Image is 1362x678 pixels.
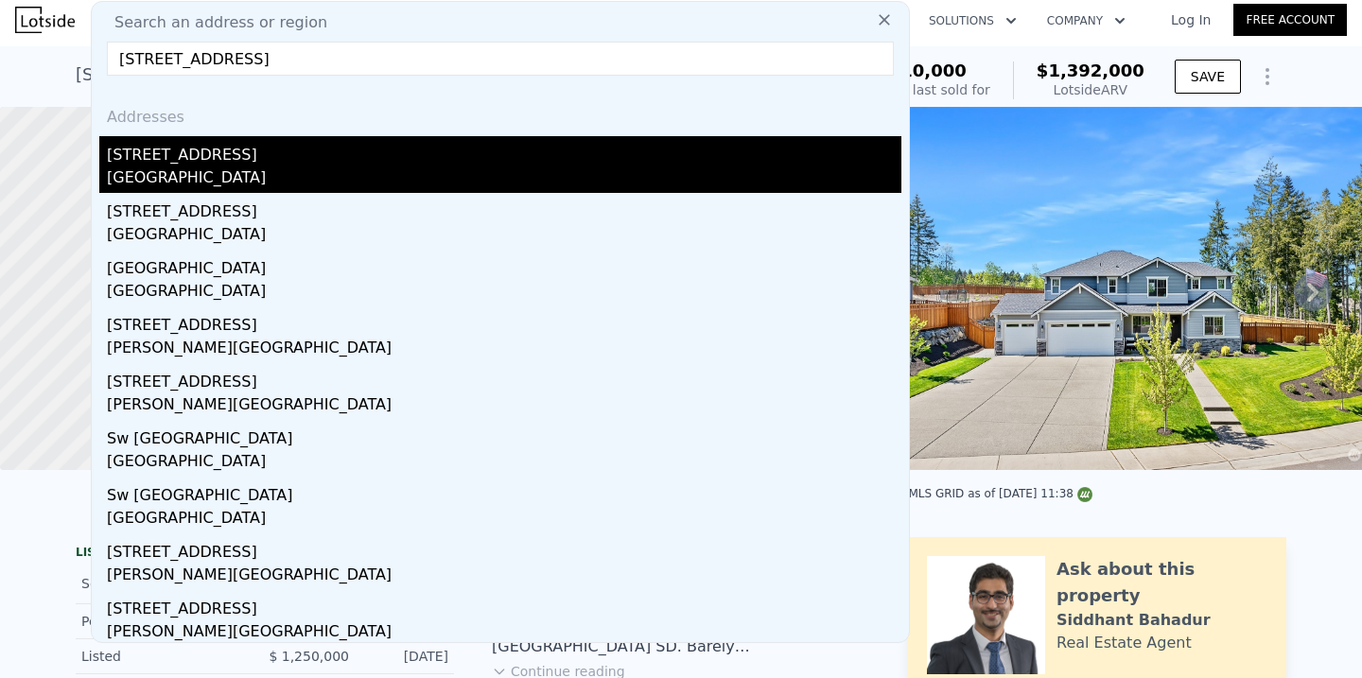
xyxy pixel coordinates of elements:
[107,166,901,193] div: [GEOGRAPHIC_DATA]
[107,223,901,250] div: [GEOGRAPHIC_DATA]
[76,61,533,88] div: [STREET_ADDRESS] , [GEOGRAPHIC_DATA] , WA 98391
[81,647,250,666] div: Listed
[15,7,75,33] img: Lotside
[107,136,901,166] div: [STREET_ADDRESS]
[107,477,901,507] div: Sw [GEOGRAPHIC_DATA]
[81,612,250,631] div: Pending
[914,4,1032,38] button: Solutions
[1175,60,1241,94] button: SAVE
[107,250,901,280] div: [GEOGRAPHIC_DATA]
[107,564,901,590] div: [PERSON_NAME][GEOGRAPHIC_DATA]
[107,533,901,564] div: [STREET_ADDRESS]
[835,80,990,99] div: Off Market, last sold for
[1037,61,1144,80] span: $1,392,000
[107,280,901,306] div: [GEOGRAPHIC_DATA]
[1077,487,1092,502] img: NWMLS Logo
[107,620,901,647] div: [PERSON_NAME][GEOGRAPHIC_DATA]
[107,337,901,363] div: [PERSON_NAME][GEOGRAPHIC_DATA]
[1056,556,1267,609] div: Ask about this property
[107,590,901,620] div: [STREET_ADDRESS]
[107,193,901,223] div: [STREET_ADDRESS]
[107,450,901,477] div: [GEOGRAPHIC_DATA]
[1056,632,1192,654] div: Real Estate Agent
[107,306,901,337] div: [STREET_ADDRESS]
[364,647,448,666] div: [DATE]
[1148,10,1233,29] a: Log In
[76,545,454,564] div: LISTING & SALE HISTORY
[99,91,901,136] div: Addresses
[81,571,250,596] div: Sold
[1056,609,1211,632] div: Siddhant Bahadur
[1037,80,1144,99] div: Lotside ARV
[1233,4,1347,36] a: Free Account
[269,649,349,664] span: $ 1,250,000
[107,363,901,393] div: [STREET_ADDRESS]
[107,507,901,533] div: [GEOGRAPHIC_DATA]
[1032,4,1141,38] button: Company
[107,42,894,76] input: Enter an address, city, region, neighborhood or zip code
[1248,58,1286,96] button: Show Options
[859,61,967,80] span: $1,310,000
[107,420,901,450] div: Sw [GEOGRAPHIC_DATA]
[107,393,901,420] div: [PERSON_NAME][GEOGRAPHIC_DATA]
[99,11,327,34] span: Search an address or region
